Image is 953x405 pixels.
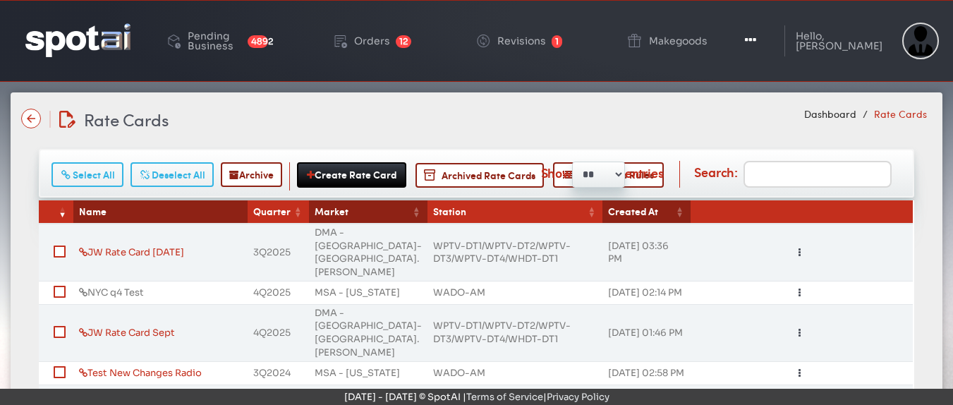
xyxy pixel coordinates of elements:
[694,161,892,188] label: Search:
[614,10,719,72] a: Makegoods
[427,361,602,385] td: WADO-AM
[79,286,144,298] a: NYC q4 Test
[602,304,691,361] td: [DATE] 01:46 PM
[427,281,602,304] td: WADO-AM
[396,35,411,48] span: 12
[309,281,427,304] td: MSA - [US_STATE]
[602,200,691,224] th: Created At: activate to sort column ascending
[796,31,895,51] div: Hello, [PERSON_NAME]
[309,304,427,361] td: DMA - [GEOGRAPHIC_DATA]-[GEOGRAPHIC_DATA]. [PERSON_NAME]
[248,304,309,361] td: 4Q2025
[320,10,423,72] a: Orders 12
[221,162,282,187] button: Archive
[73,200,248,224] th: Name
[552,35,562,48] span: 1
[415,163,544,188] a: Archived Rate Cards
[248,224,309,281] td: 3Q2025
[424,168,535,183] span: Archived Rate Cards
[84,107,169,131] span: Rate Cards
[51,162,123,187] button: Select All
[309,224,427,281] td: DMA - [GEOGRAPHIC_DATA]-[GEOGRAPHIC_DATA]. [PERSON_NAME]
[79,367,202,379] a: Test New Changes Radio
[649,36,708,46] div: Makegoods
[804,107,856,121] a: Dashboard
[79,327,175,339] a: JW Rate Card Sept
[49,111,51,128] img: line-12.svg
[541,162,664,188] label: Show entries
[427,224,602,281] td: WPTV-DT1/WPTV-DT2/WPTV-DT3/WPTV-DT4/WHDT-DT1
[475,32,492,49] img: change-circle.png
[248,35,268,48] span: 4892
[547,391,609,403] a: Privacy Policy
[248,200,309,224] th: Quarter: activate to sort column ascending
[497,36,546,46] div: Revisions
[59,111,75,128] img: edit-document.svg
[21,109,41,128] img: name-arrow-back-state-default-icon-true-icon-only-true-type.svg
[466,391,543,403] a: Terms of Service
[427,304,602,361] td: WPTV-DT1/WPTV-DT2/WPTV-DT3/WPTV-DT4/WHDT-DT1
[354,36,390,46] div: Orders
[79,246,184,258] a: JW Rate Card [DATE]
[427,200,602,224] th: Station: activate to sort column ascending
[248,361,309,385] td: 3Q2024
[154,8,279,73] a: Pending Business 4892
[165,32,182,49] img: deployed-code-history.png
[602,361,691,385] td: [DATE] 02:58 PM
[691,200,913,224] th: &nbsp;
[602,281,691,304] td: [DATE] 02:14 PM
[743,161,892,188] input: Search:
[25,23,130,56] img: logo-reversed.png
[248,281,309,304] td: 4Q2025
[902,23,939,59] img: Sterling Cooper & Partners
[188,31,242,51] div: Pending Business
[297,162,406,188] button: Create Rate Card
[572,162,625,188] select: Showentries
[602,224,691,281] td: [DATE] 03:36 PM
[309,200,427,224] th: Market: activate to sort column ascending
[309,361,427,385] td: MSA - [US_STATE]
[332,32,348,49] img: order-play.png
[463,10,573,72] a: Revisions 1
[859,107,927,121] li: Rate Cards
[130,162,214,187] button: Deselect All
